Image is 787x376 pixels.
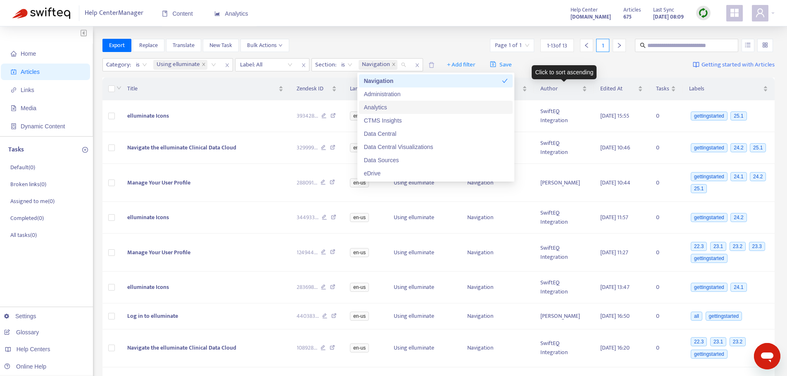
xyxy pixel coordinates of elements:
span: Category : [103,59,132,71]
span: Language [350,84,374,93]
iframe: Button to launch messaging window [754,343,780,369]
span: [DATE] 10:44 [600,178,630,187]
span: 23.2 [730,242,746,251]
span: gettingstarted [691,350,728,359]
span: 23.1 [710,337,726,346]
span: 22.3 [691,242,707,251]
p: Tasks [8,145,24,155]
p: Default ( 0 ) [10,163,35,172]
span: [DATE] 10:46 [600,143,630,152]
div: Analytics [364,103,508,112]
span: Content [162,10,193,17]
td: 0 [649,164,682,202]
span: Replace [139,41,158,50]
span: + Add filter [447,60,476,70]
span: 288091 ... [297,178,317,187]
td: Navigation [461,272,533,303]
td: [PERSON_NAME] [534,303,594,329]
div: eDrive [359,167,513,180]
span: Log in to elluminate [127,311,178,321]
span: close [412,60,423,70]
span: Manage Your User Profile [127,178,190,187]
a: Getting started with Articles [693,58,775,71]
span: save [490,61,496,67]
span: en-us [350,283,369,292]
td: Navigation [461,329,533,367]
td: SwiftEQ Integration [534,329,594,367]
span: en-us [350,213,369,222]
span: plus-circle [82,147,88,153]
div: CTMS Insights [359,114,513,127]
td: 0 [649,202,682,234]
span: Help Center Manager [85,5,143,21]
td: [PERSON_NAME] [534,164,594,202]
td: SwiftEQ Integration [534,132,594,164]
span: down [117,85,121,90]
span: Tasks [656,84,669,93]
span: 24.2 [750,172,766,181]
span: search [640,43,646,48]
span: down [278,43,283,47]
td: 0 [649,329,682,367]
span: Last Sync [653,5,674,14]
span: Home [21,50,36,57]
span: 24.2 [730,213,747,222]
span: user [755,8,765,18]
span: close [298,60,309,70]
span: check [502,78,508,84]
th: Zendesk ID [290,78,344,100]
div: Data Central Visualizations [364,142,508,151]
span: 1 - 13 of 13 [547,41,567,50]
span: Getting started with Articles [701,60,775,70]
span: gettingstarted [691,172,728,181]
p: Completed ( 0 ) [10,214,44,222]
td: 0 [649,234,682,272]
span: area-chart [214,11,220,17]
span: 24.1 [730,283,747,292]
div: Data Central Visualizations [359,140,513,154]
span: 25.1 [691,184,707,193]
span: 23.1 [710,242,726,251]
span: elluminate Icons [127,282,169,292]
td: SwiftEQ Integration [534,100,594,132]
span: en-us [350,111,369,121]
button: Replace [133,39,164,52]
span: 344933 ... [297,213,319,222]
a: [DOMAIN_NAME] [571,12,611,21]
strong: [DATE] 08:09 [653,12,684,21]
th: Language [343,78,387,100]
div: Analytics [359,101,513,114]
td: 0 [649,272,682,303]
span: en-us [350,143,369,152]
span: [DATE] 16:50 [600,311,630,321]
span: [DATE] 13:47 [600,282,630,292]
span: is [136,59,147,71]
div: Data Central [359,127,513,140]
img: sync.dc5367851b00ba804db3.png [698,8,709,18]
td: Using elluminate [387,202,461,234]
td: Using elluminate [387,329,461,367]
span: Using elluminate [153,60,207,70]
td: Navigation [461,164,533,202]
th: Title [121,78,290,100]
span: Labels [689,84,761,93]
p: All tasks ( 0 ) [10,231,37,239]
span: Save [490,60,512,70]
span: Manage Your User Profile [127,248,190,257]
span: Title [127,84,277,93]
span: Author [540,84,580,93]
span: [DATE] 16:20 [600,343,630,352]
span: 25.1 [730,111,747,121]
span: 329999 ... [297,143,318,152]
td: Navigation [461,202,533,234]
span: Dynamic Content [21,123,65,130]
span: elluminate Icons [127,111,169,121]
td: Navigation [461,234,533,272]
th: Edited At [594,78,650,100]
span: 393428 ... [297,111,318,121]
span: gettingstarted [691,254,728,263]
td: 0 [649,100,682,132]
span: delete [428,62,435,68]
span: Help Centers [17,346,50,352]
